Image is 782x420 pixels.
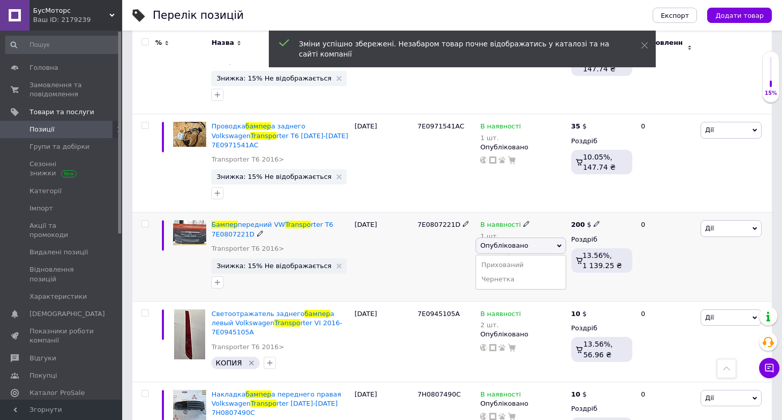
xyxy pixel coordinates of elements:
[250,132,276,140] span: Transpo
[480,310,521,321] span: В наявності
[173,122,206,147] img: Проводка бампера заднего Volkswagen Transporter T6 2015-2021 7E0971541AC
[33,15,122,24] div: Ваш ID: 2179239
[211,122,245,130] span: Проводка
[211,221,333,238] a: Бамперпередний VWTransporter T6 7E0807221D
[480,232,530,240] div: 1 шт.
[705,313,714,321] span: Дії
[30,81,94,99] span: Замовлення та повідомлення
[571,220,601,229] div: $
[571,122,587,131] div: $
[571,122,580,130] b: 35
[583,153,616,171] span: 10.05%, 147.74 ₴
[304,310,330,318] span: бампер
[653,8,697,23] button: Експорт
[661,12,689,19] span: Експорт
[417,122,464,130] span: 7E0971541AC
[211,155,284,164] a: Transporter T6 2016>
[30,309,105,319] span: [DEMOGRAPHIC_DATA]
[30,292,87,301] span: Характеристики
[571,221,585,228] b: 200
[299,39,616,59] div: Зміни успішно збережені. Незабаром товар почне відображатись у каталозі та на сайті компанії
[211,122,305,139] span: а заднего Volkswagen
[30,125,54,134] span: Позиції
[5,36,120,54] input: Пошук
[571,390,580,398] b: 10
[715,12,764,19] span: Додати товар
[216,262,331,269] span: Знижка: 15% Не відображається
[352,114,415,213] div: [DATE]
[635,16,698,114] div: 0
[173,220,206,245] img: Бампер передний VW Transporter T6 7E0807221D
[274,319,300,327] span: Transpo
[707,8,772,23] button: Додати товар
[155,38,162,47] span: %
[571,310,580,318] b: 10
[30,354,56,363] span: Відгуки
[480,134,521,142] div: 1 шт.
[174,309,205,359] img: Светоотражатель заднего бампера левый Volkswagen Transporter VI 2016-7E0945105A
[571,390,587,399] div: $
[211,390,341,416] a: Накладкабампера переднего правая VolkswagenTransporter [DATE]-[DATE] 7H0807490C
[30,327,94,345] span: Показники роботи компанії
[480,399,566,408] div: Опубліковано
[30,187,62,196] span: Категорії
[285,221,311,228] span: Transpo
[476,258,565,272] li: Прихований
[480,321,521,329] div: 2 шт.
[571,309,587,319] div: $
[480,242,528,249] span: Опубліковано
[480,143,566,152] div: Опубліковано
[582,251,622,270] span: 13.56%, 1 139.25 ₴
[30,388,85,398] span: Каталог ProSale
[33,6,109,15] span: БусМоторс
[352,302,415,382] div: [DATE]
[480,221,521,231] span: В наявності
[30,63,58,72] span: Головна
[216,75,331,82] span: Знижка: 15% Не відображається
[211,390,341,407] span: а переднего правая Volkswagen
[211,38,234,47] span: Назва
[635,302,698,382] div: 0
[153,10,244,21] div: Перелік позицій
[215,359,242,367] span: КОПИЯ
[30,248,88,257] span: Видалені позиції
[635,114,698,213] div: 0
[705,394,714,402] span: Дії
[245,122,271,130] span: бампер
[216,173,331,180] span: Знижка: 15% Не відображається
[30,142,90,151] span: Групи та добірки
[245,390,271,398] span: бампер
[30,265,94,283] span: Відновлення позицій
[480,330,566,339] div: Опубліковано
[211,310,304,318] span: Светоотражатель заднего
[480,390,521,401] span: В наявності
[417,390,461,398] span: 7H0807490C
[476,272,565,286] li: Чернетка
[417,310,460,318] span: 7E0945105A
[417,221,460,228] span: 7E0807221D
[571,404,632,413] div: Роздріб
[247,359,256,367] svg: Видалити мітку
[571,137,632,146] div: Роздріб
[211,221,237,228] span: Бампер
[30,204,53,213] span: Імпорт
[30,160,94,178] span: Сезонні знижки
[571,324,632,333] div: Роздріб
[480,122,521,133] span: В наявності
[211,132,348,149] span: rter T6 [DATE]-[DATE] 7E0971541AC
[705,126,714,134] span: Дії
[30,108,94,117] span: Товари та послуги
[211,390,245,398] span: Накладка
[211,221,333,238] span: rter T6 7E0807221D
[238,221,285,228] span: передний VW
[30,221,94,240] span: Акції та промокоди
[211,122,348,148] a: Проводкабампера заднего VolkswagenTransporter T6 [DATE]-[DATE] 7E0971541AC
[635,213,698,302] div: 0
[250,400,276,407] span: Transpo
[763,90,779,97] div: 15%
[571,235,632,244] div: Роздріб
[211,244,284,253] a: Transporter T6 2016>
[705,224,714,232] span: Дії
[211,343,284,352] a: Transporter T6 2016>
[30,371,57,380] span: Покупці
